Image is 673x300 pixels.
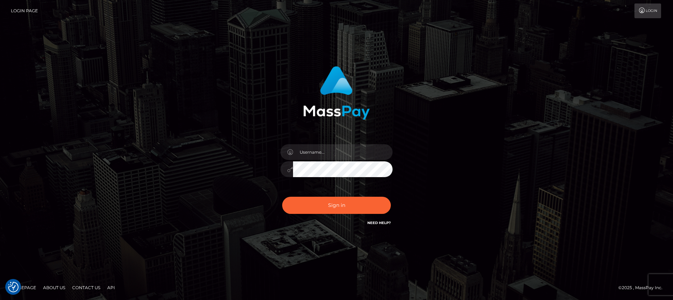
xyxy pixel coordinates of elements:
[8,282,19,292] img: Revisit consent button
[8,282,19,292] button: Consent Preferences
[303,66,370,120] img: MassPay Login
[8,282,39,293] a: Homepage
[293,144,393,160] input: Username...
[367,221,391,225] a: Need Help?
[282,197,391,214] button: Sign in
[104,282,118,293] a: API
[11,4,38,18] a: Login Page
[634,4,661,18] a: Login
[69,282,103,293] a: Contact Us
[40,282,68,293] a: About Us
[618,284,668,292] div: © 2025 , MassPay Inc.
